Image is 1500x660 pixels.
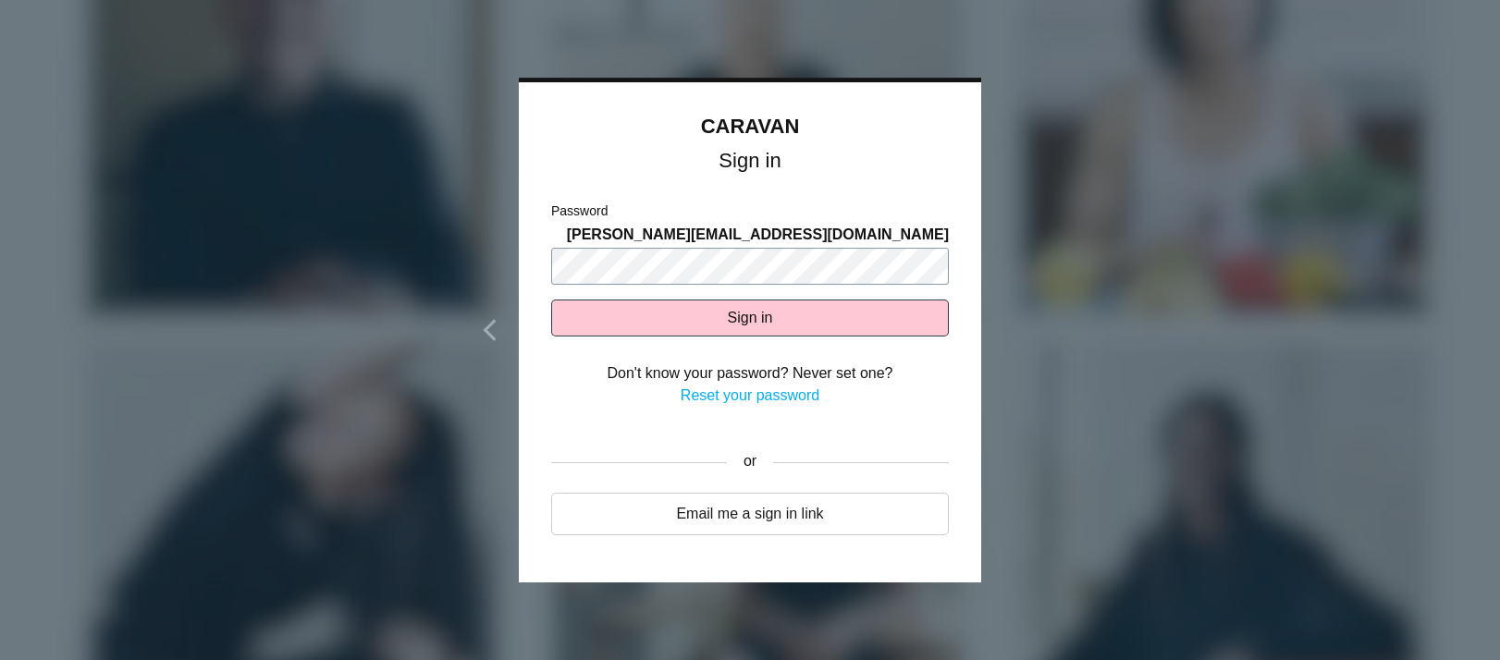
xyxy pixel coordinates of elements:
[551,153,949,169] h1: Sign in
[551,299,949,336] button: Sign in
[701,115,800,138] a: CARAVAN
[727,439,773,485] div: or
[551,362,949,385] div: Don't know your password? Never set one?
[551,202,608,221] label: Password
[551,493,949,535] a: Email me a sign in link
[567,224,949,246] span: [PERSON_NAME][EMAIL_ADDRESS][DOMAIN_NAME]
[681,387,819,403] a: Reset your password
